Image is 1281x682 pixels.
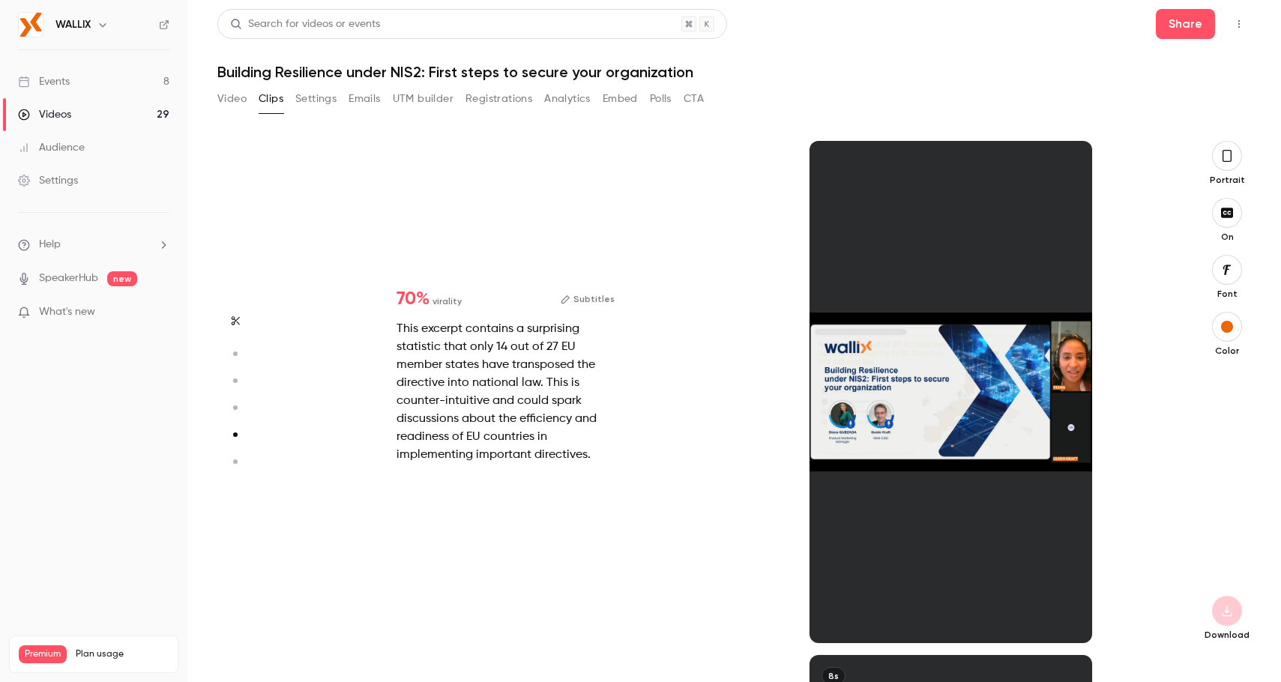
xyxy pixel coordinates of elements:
div: Audience [18,140,85,155]
button: Embed [603,87,638,111]
p: Download [1203,629,1251,641]
div: This excerpt contains a surprising statistic that only 14 out of 27 EU member states have transpo... [397,320,615,464]
button: Registrations [465,87,532,111]
button: CTA [684,87,704,111]
button: UTM builder [393,87,453,111]
span: 70 % [397,290,429,308]
div: Videos [18,107,71,122]
button: Polls [650,87,672,111]
span: new [107,271,137,286]
p: Color [1203,345,1251,357]
span: Premium [19,645,67,663]
button: Analytics [544,87,591,111]
p: Portrait [1203,174,1251,186]
button: Share [1156,9,1215,39]
div: Events [18,74,70,89]
p: Font [1203,288,1251,300]
div: Search for videos or events [230,16,380,32]
a: SpeakerHub [39,271,98,286]
span: virality [432,295,462,308]
span: Plan usage [76,648,169,660]
img: WALLIX [19,13,43,37]
button: Top Bar Actions [1227,12,1251,36]
span: Help [39,237,61,253]
button: Clips [259,87,283,111]
div: Settings [18,173,78,188]
p: On [1203,231,1251,243]
h6: WALLIX [55,17,91,32]
span: What's new [39,304,95,320]
li: help-dropdown-opener [18,237,169,253]
button: Settings [295,87,337,111]
button: Emails [349,87,380,111]
h1: Building Resilience under NIS2: First steps to secure your organization [217,63,1251,81]
iframe: Noticeable Trigger [151,306,169,319]
button: Video [217,87,247,111]
button: Subtitles [561,290,615,308]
